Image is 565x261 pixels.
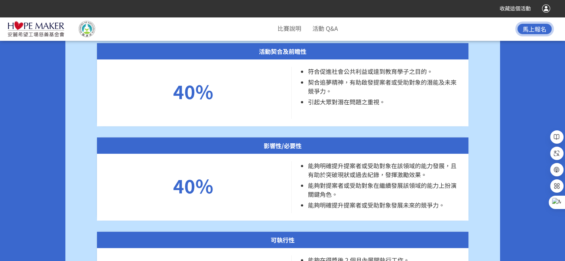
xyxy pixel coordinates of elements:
img: 教育部國民及學前教育署 [68,21,105,37]
span: 契合追夢精神，有助啟發提案者或受助對象的潛能及未來競爭力。 [308,78,457,95]
span: 能夠對提案者或受助對象在繼續發展該領域的能力上扮演關鍵角色。 [308,181,457,199]
button: 馬上報名 [515,22,554,36]
span: 馬上報名 [523,25,546,33]
a: 比賽說明 [277,24,301,33]
span: 可執行性 [271,235,295,244]
span: 影響性/必要性 [264,141,302,150]
p: 40% [113,172,273,199]
span: 活動契合及前瞻性 [259,47,306,56]
span: 收藏這個活動 [500,6,531,12]
span: 符合促進社會公共利益或達到教育學子之目的。 [308,67,433,76]
a: 活動 Q&A [312,24,338,33]
span: 能夠明確提升提案者或受助對象在該領域的能力發展，且有助於突破現狀或過去紀錄，發揮激勵效果。 [308,161,457,179]
p: 40% [113,77,273,105]
span: 引起大眾對潛在問題之重視。 [308,97,385,106]
img: 2025「小夢想．大志氣」追夢計畫 [7,21,65,37]
span: 能夠明確提升提案者或受助對象發展未來的競爭力。 [308,200,445,209]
